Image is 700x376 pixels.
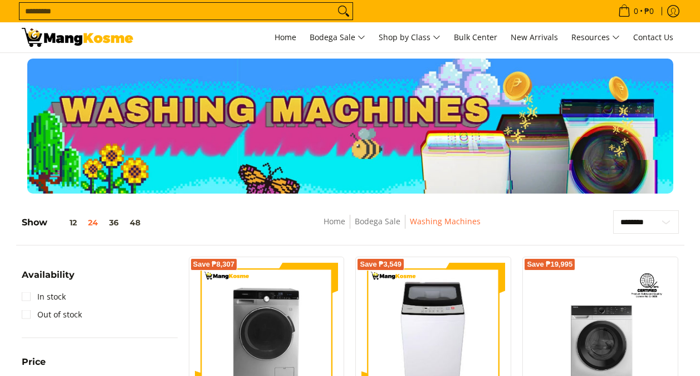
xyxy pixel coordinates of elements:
[144,22,679,52] nav: Main Menu
[571,31,620,45] span: Resources
[379,31,440,45] span: Shop by Class
[505,22,564,52] a: New Arrivals
[22,288,66,306] a: In stock
[22,271,75,288] summary: Open
[22,217,146,228] h5: Show
[104,218,124,227] button: 36
[304,22,371,52] a: Bodega Sale
[454,32,497,42] span: Bulk Center
[360,261,402,268] span: Save ₱3,549
[47,218,82,227] button: 12
[633,32,673,42] span: Contact Us
[335,3,353,20] button: Search
[22,271,75,279] span: Availability
[324,216,345,226] a: Home
[632,7,640,15] span: 0
[275,32,296,42] span: Home
[82,218,104,227] button: 24
[124,218,146,227] button: 48
[511,32,558,42] span: New Arrivals
[355,216,400,226] a: Bodega Sale
[22,358,46,375] summary: Open
[373,22,446,52] a: Shop by Class
[527,261,572,268] span: Save ₱19,995
[269,22,302,52] a: Home
[22,28,133,47] img: Washing Machines l Mang Kosme: Home Appliances Warehouse Sale Partner
[628,22,679,52] a: Contact Us
[410,216,481,226] a: Washing Machines
[448,22,503,52] a: Bulk Center
[193,261,235,268] span: Save ₱8,307
[643,7,655,15] span: ₱0
[242,215,561,240] nav: Breadcrumbs
[566,22,625,52] a: Resources
[615,5,657,17] span: •
[310,31,365,45] span: Bodega Sale
[22,358,46,367] span: Price
[22,306,82,324] a: Out of stock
